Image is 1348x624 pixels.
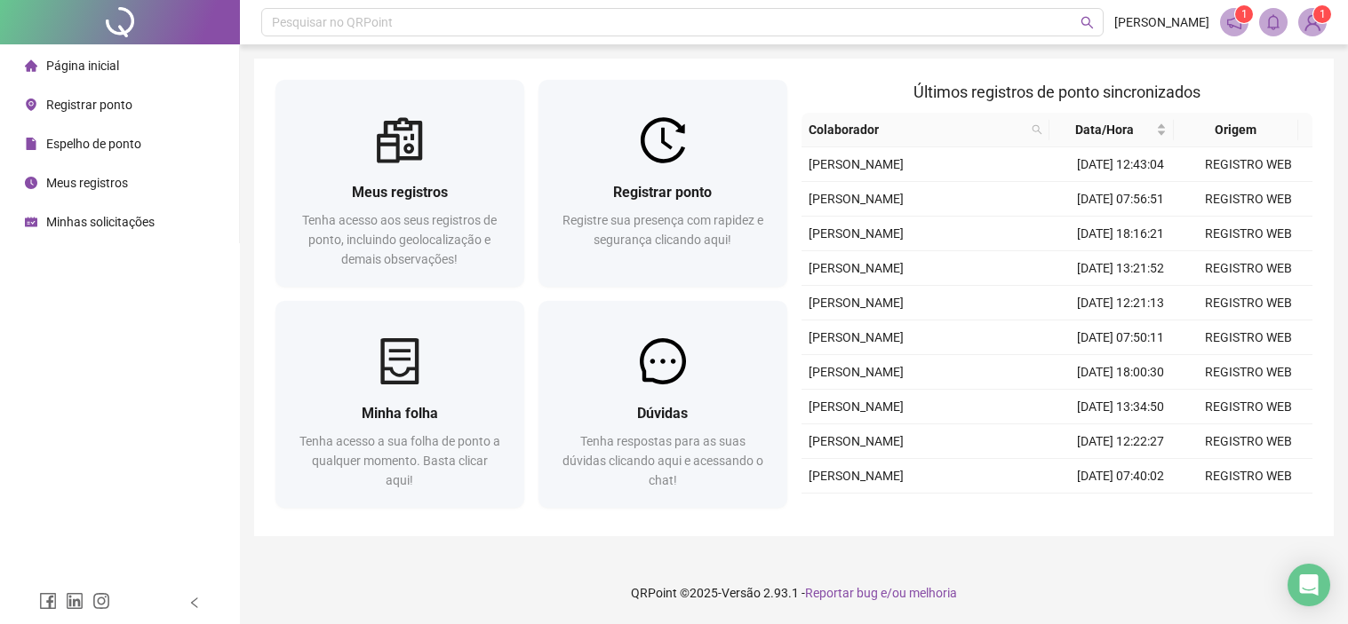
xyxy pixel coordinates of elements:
span: facebook [39,592,57,610]
span: linkedin [66,592,84,610]
td: REGISTRO WEB [1184,494,1312,528]
span: Tenha acesso a sua folha de ponto a qualquer momento. Basta clicar aqui! [299,434,500,487]
span: Minhas solicitações [46,215,155,229]
a: Registrar pontoRegistre sua presença com rapidez e segurança clicando aqui! [538,80,787,287]
span: Página inicial [46,59,119,73]
span: Tenha acesso aos seus registros de ponto, incluindo geolocalização e demais observações! [302,213,497,266]
span: notification [1226,14,1242,30]
td: REGISTRO WEB [1184,147,1312,182]
span: search [1028,116,1046,143]
span: Reportar bug e/ou melhoria [805,586,957,600]
span: [PERSON_NAME] [809,399,904,414]
td: REGISTRO WEB [1184,182,1312,217]
span: schedule [25,216,37,228]
a: DúvidasTenha respostas para as suas dúvidas clicando aqui e acessando o chat! [538,301,787,508]
span: Últimos registros de ponto sincronizados [913,83,1200,101]
span: instagram [92,592,110,610]
span: 1 [1241,8,1248,20]
td: [DATE] 07:40:02 [1057,459,1184,494]
span: [PERSON_NAME] [809,365,904,379]
span: [PERSON_NAME] [809,192,904,206]
td: [DATE] 12:22:27 [1057,424,1184,459]
span: Minha folha [362,405,438,422]
td: REGISTRO WEB [1184,320,1312,355]
td: [DATE] 18:16:21 [1057,217,1184,251]
span: [PERSON_NAME] [809,434,904,448]
td: [DATE] 12:21:13 [1057,286,1184,320]
span: [PERSON_NAME] [809,226,904,241]
span: [PERSON_NAME] [809,296,904,310]
td: [DATE] 07:50:11 [1057,320,1184,355]
a: Meus registrosTenha acesso aos seus registros de ponto, incluindo geolocalização e demais observa... [275,80,524,287]
th: Data/Hora [1049,113,1174,147]
span: [PERSON_NAME] [1114,12,1209,32]
span: Meus registros [352,184,448,201]
span: file [25,138,37,150]
td: [DATE] 18:00:30 [1057,355,1184,390]
sup: Atualize o seu contato no menu Meus Dados [1313,5,1331,23]
td: REGISTRO WEB [1184,286,1312,320]
span: [PERSON_NAME] [809,157,904,171]
td: [DATE] 13:21:52 [1057,251,1184,286]
span: Registrar ponto [46,98,132,112]
td: REGISTRO WEB [1184,251,1312,286]
span: Registre sua presença com rapidez e segurança clicando aqui! [562,213,763,247]
td: [DATE] 18:06:27 [1057,494,1184,528]
td: REGISTRO WEB [1184,390,1312,424]
img: 83971 [1299,9,1326,36]
span: Colaborador [809,120,1025,139]
span: home [25,59,37,72]
span: Meus registros [46,176,128,190]
th: Origem [1174,113,1298,147]
span: environment [25,99,37,111]
span: [PERSON_NAME] [809,469,904,483]
footer: QRPoint © 2025 - 2.93.1 - [240,562,1348,624]
td: [DATE] 13:34:50 [1057,390,1184,424]
span: clock-circle [25,177,37,189]
span: search [1032,124,1042,135]
span: Espelho de ponto [46,137,141,151]
td: [DATE] 12:43:04 [1057,147,1184,182]
span: [PERSON_NAME] [809,330,904,344]
td: REGISTRO WEB [1184,424,1312,459]
td: REGISTRO WEB [1184,355,1312,390]
span: search [1081,16,1094,29]
td: REGISTRO WEB [1184,217,1312,251]
td: REGISTRO WEB [1184,459,1312,494]
a: Minha folhaTenha acesso a sua folha de ponto a qualquer momento. Basta clicar aqui! [275,301,524,508]
span: Data/Hora [1057,120,1153,139]
span: [PERSON_NAME] [809,261,904,275]
span: Registrar ponto [613,184,712,201]
span: Dúvidas [637,405,688,422]
span: 1 [1320,8,1326,20]
td: [DATE] 07:56:51 [1057,182,1184,217]
span: Tenha respostas para as suas dúvidas clicando aqui e acessando o chat! [562,434,763,487]
span: left [188,596,201,609]
span: Versão [722,586,761,600]
span: bell [1265,14,1281,30]
sup: 1 [1235,5,1253,23]
div: Open Intercom Messenger [1288,564,1330,606]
